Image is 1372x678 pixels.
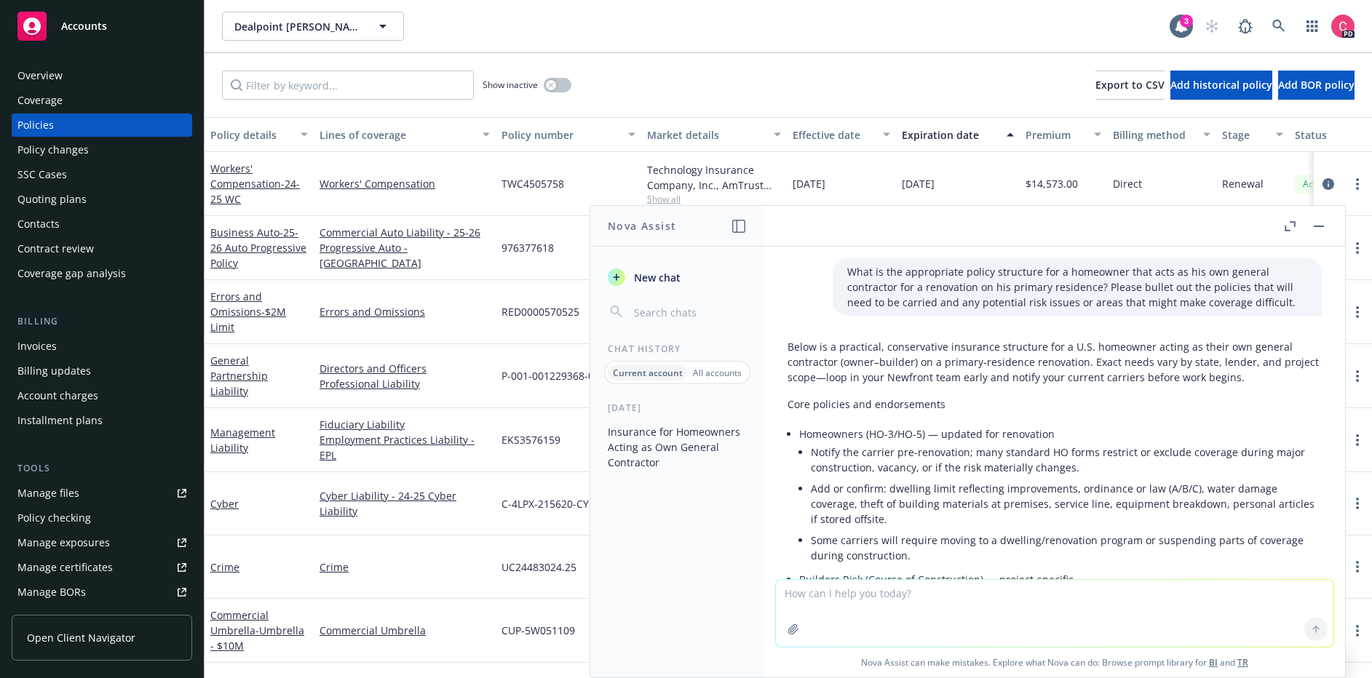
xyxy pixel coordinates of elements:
a: Workers' Compensation [320,176,490,191]
a: Commercial Umbrella [210,608,304,653]
span: [DATE] [902,176,935,191]
span: - 25-26 Auto Progressive Policy [210,226,306,270]
div: SSC Cases [17,163,67,186]
a: Invoices [12,335,192,358]
div: Tools [12,461,192,476]
a: Installment plans [12,409,192,432]
button: Policy details [205,117,314,152]
span: Renewal [1222,176,1264,191]
p: Below is a practical, conservative insurance structure for a U.S. homeowner acting as their own g... [788,339,1322,385]
a: Contacts [12,212,192,236]
a: Business Auto [210,226,306,270]
div: Stage [1222,127,1267,143]
a: Manage BORs [12,581,192,604]
a: Cyber Liability - 24-25 Cyber Liability [320,488,490,519]
span: 976377618 [501,240,554,255]
p: All accounts [693,367,742,379]
div: Invoices [17,335,57,358]
span: C-4LPX-215620-CYBER-2025 [501,496,635,511]
span: Show all [647,193,781,205]
button: New chat [602,264,753,290]
div: Manage BORs [17,581,86,604]
a: Contract review [12,237,192,260]
span: EKS3576159 [501,432,560,447]
div: Manage certificates [17,556,113,579]
a: Overview [12,64,192,87]
a: Cyber [210,497,239,511]
li: Add or confirm: dwelling limit reflecting improvements, ordinance or law (A/B/C), water damage co... [811,478,1322,530]
button: Premium [1020,117,1107,152]
span: $14,573.00 [1026,176,1078,191]
li: Notify the carrier pre-renovation; many standard HO forms restrict or exclude coverage during maj... [811,442,1322,478]
a: Commercial Auto Liability - 25-26 Progressive Auto - [GEOGRAPHIC_DATA] [320,225,490,271]
div: Lines of coverage [320,127,474,143]
p: Current account [613,367,683,379]
span: P-001-001229368-02 [501,368,600,383]
input: Search chats [631,302,747,322]
div: Installment plans [17,409,103,432]
a: Workers' Compensation [210,161,300,206]
button: Policy number [496,117,641,152]
a: Start snowing [1197,12,1226,41]
a: Billing updates [12,359,192,383]
span: UC24483024.25 [501,559,576,575]
a: Fiduciary Liability [320,417,490,432]
div: Billing [12,314,192,329]
button: Billing method [1107,117,1216,152]
div: Premium [1026,127,1085,143]
a: Report a Bug [1231,12,1260,41]
div: Billing method [1113,127,1194,143]
button: Export to CSV [1095,71,1165,100]
button: Stage [1216,117,1289,152]
a: SSC Cases [12,163,192,186]
button: Market details [641,117,787,152]
a: Switch app [1298,12,1327,41]
a: Errors and Omissions [320,304,490,319]
span: Open Client Navigator [27,630,135,645]
a: Coverage [12,89,192,112]
p: Builders Risk (Course of Construction) — project-specific [799,572,1322,587]
span: TWC4505758 [501,176,564,191]
div: Policies [17,113,54,137]
span: Export to CSV [1095,78,1165,92]
div: [DATE] [590,402,764,414]
a: more [1349,175,1366,193]
a: Professional Liability [320,376,490,391]
div: Manage exposures [17,531,110,554]
a: Manage files [12,482,192,505]
p: Homeowners (HO-3/HO-5) — updated for renovation [799,426,1322,442]
button: Lines of coverage [314,117,496,152]
div: Chat History [590,343,764,355]
a: General Partnership Liability [210,354,268,398]
a: Account charges [12,384,192,407]
a: more [1349,239,1366,257]
div: 3 [1180,15,1193,28]
a: Management Liability [210,426,275,455]
span: Dealpoint [PERSON_NAME], LLC [234,19,360,34]
a: Quoting plans [12,188,192,211]
div: Policy details [210,127,292,143]
div: Policy checking [17,506,91,530]
a: Commercial Umbrella [320,623,490,638]
div: Effective date [793,127,874,143]
a: Search [1264,12,1293,41]
a: Policies [12,113,192,137]
div: Policy number [501,127,619,143]
div: Market details [647,127,765,143]
a: circleInformation [1320,175,1337,193]
span: Add historical policy [1170,78,1272,92]
div: Account charges [17,384,98,407]
a: more [1349,367,1366,385]
a: BI [1209,656,1218,669]
div: Manage files [17,482,79,505]
a: Crime [320,559,490,575]
span: New chat [631,270,681,285]
img: photo [1331,15,1355,38]
span: Manage exposures [12,531,192,554]
li: Some carriers will require moving to a dwelling/renovation program or suspending parts of coverag... [811,530,1322,566]
span: RED0000570525 [501,304,579,319]
div: Technology Insurance Company, Inc., AmTrust Financial Services [647,162,781,193]
div: Policy changes [17,138,89,161]
div: Quoting plans [17,188,87,211]
span: - Umbrella - $10M [210,623,304,653]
